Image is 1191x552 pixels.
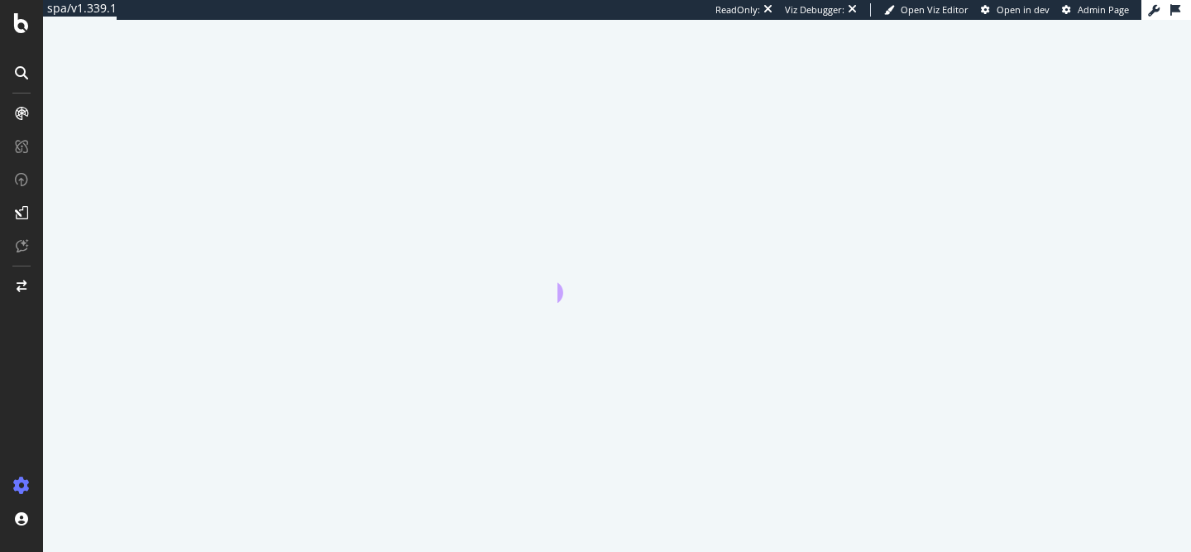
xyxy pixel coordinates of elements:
a: Open Viz Editor [884,3,969,17]
span: Open in dev [997,3,1050,16]
span: Admin Page [1078,3,1129,16]
div: animation [557,243,677,303]
a: Admin Page [1062,3,1129,17]
a: Open in dev [981,3,1050,17]
div: Viz Debugger: [785,3,844,17]
span: Open Viz Editor [901,3,969,16]
div: ReadOnly: [715,3,760,17]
